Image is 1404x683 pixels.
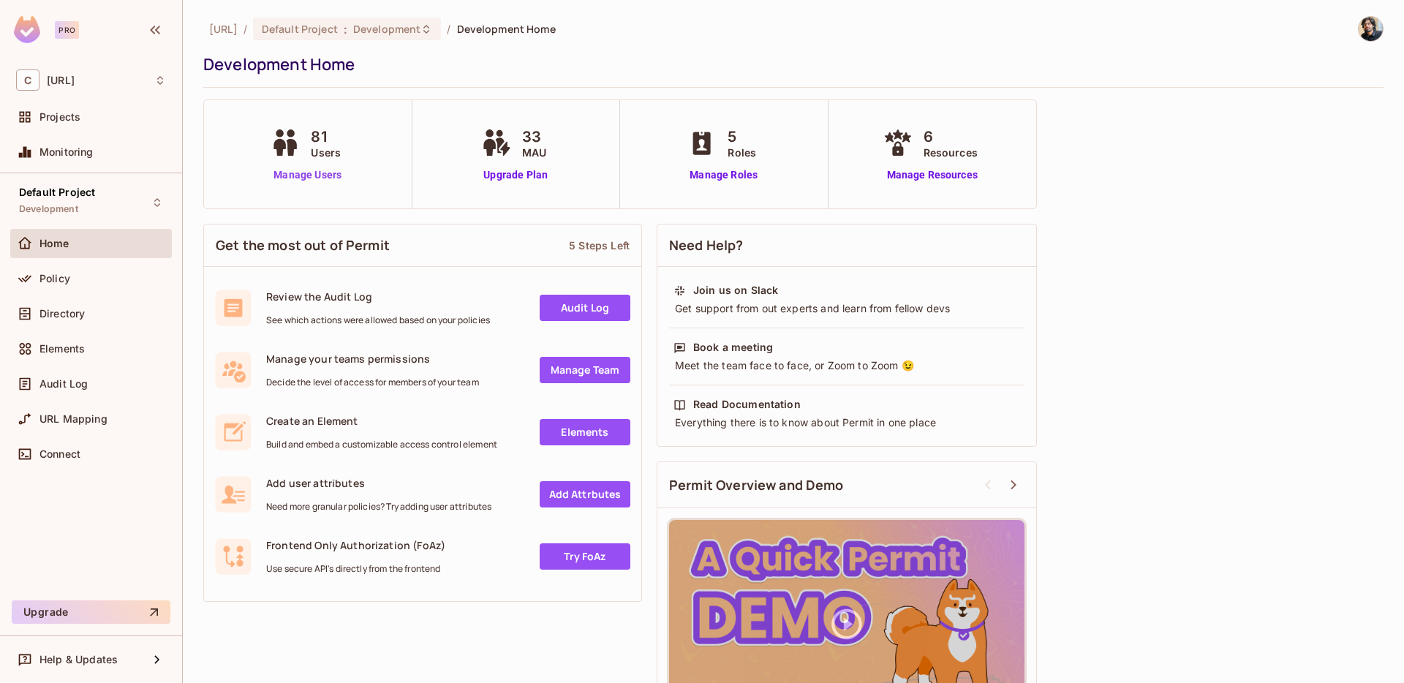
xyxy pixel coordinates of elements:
[39,413,107,425] span: URL Mapping
[39,343,85,355] span: Elements
[39,448,80,460] span: Connect
[266,538,445,552] span: Frontend Only Authorization (FoAz)
[39,111,80,123] span: Projects
[522,145,546,160] span: MAU
[266,501,491,513] span: Need more granular policies? Try adding user attributes
[540,295,630,321] a: Audit Log
[19,203,78,215] span: Development
[39,654,118,665] span: Help & Updates
[343,23,348,35] span: :
[669,476,844,494] span: Permit Overview and Demo
[353,22,420,36] span: Development
[924,126,978,148] span: 6
[673,301,1020,316] div: Get support from out experts and learn from fellow devs
[266,377,479,388] span: Decide the level of access for members of your team
[39,308,85,320] span: Directory
[262,22,338,36] span: Default Project
[266,414,497,428] span: Create an Element
[693,283,778,298] div: Join us on Slack
[47,75,75,86] span: Workspace: coactive.ai
[673,358,1020,373] div: Meet the team face to face, or Zoom to Zoom 😉
[244,22,247,36] li: /
[209,22,238,36] span: the active workspace
[12,600,170,624] button: Upgrade
[14,16,40,43] img: SReyMgAAAABJRU5ErkJggg==
[693,397,801,412] div: Read Documentation
[924,145,978,160] span: Resources
[1359,17,1383,41] img: Vishal Raj
[540,543,630,570] a: Try FoAz
[203,53,1376,75] div: Development Home
[522,126,546,148] span: 33
[266,314,490,326] span: See which actions were allowed based on your policies
[16,69,39,91] span: C
[540,419,630,445] a: Elements
[569,238,630,252] div: 5 Steps Left
[216,236,390,254] span: Get the most out of Permit
[728,126,756,148] span: 5
[311,145,341,160] span: Users
[684,167,763,183] a: Manage Roles
[669,236,744,254] span: Need Help?
[266,439,497,450] span: Build and embed a customizable access control element
[693,340,773,355] div: Book a meeting
[447,22,450,36] li: /
[55,21,79,39] div: Pro
[39,238,69,249] span: Home
[457,22,556,36] span: Development Home
[266,476,491,490] span: Add user attributes
[266,290,490,303] span: Review the Audit Log
[311,126,341,148] span: 81
[266,563,445,575] span: Use secure API's directly from the frontend
[39,146,94,158] span: Monitoring
[39,273,70,284] span: Policy
[540,481,630,507] a: Add Attrbutes
[266,352,479,366] span: Manage your teams permissions
[540,357,630,383] a: Manage Team
[267,167,348,183] a: Manage Users
[728,145,756,160] span: Roles
[880,167,985,183] a: Manage Resources
[19,186,95,198] span: Default Project
[39,378,88,390] span: Audit Log
[478,167,554,183] a: Upgrade Plan
[673,415,1020,430] div: Everything there is to know about Permit in one place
